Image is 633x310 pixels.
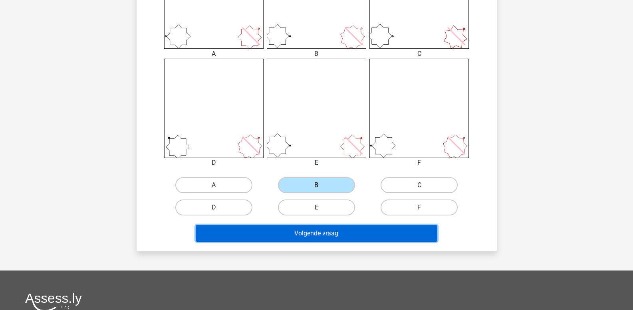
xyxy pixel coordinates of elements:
[363,158,475,168] div: F
[261,49,372,59] div: B
[381,199,458,215] label: F
[158,49,270,59] div: A
[363,49,475,59] div: C
[158,158,270,168] div: D
[278,199,355,215] label: E
[175,199,252,215] label: D
[175,177,252,193] label: A
[381,177,458,193] label: C
[196,225,437,242] button: Volgende vraag
[261,158,372,168] div: E
[278,177,355,193] label: B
